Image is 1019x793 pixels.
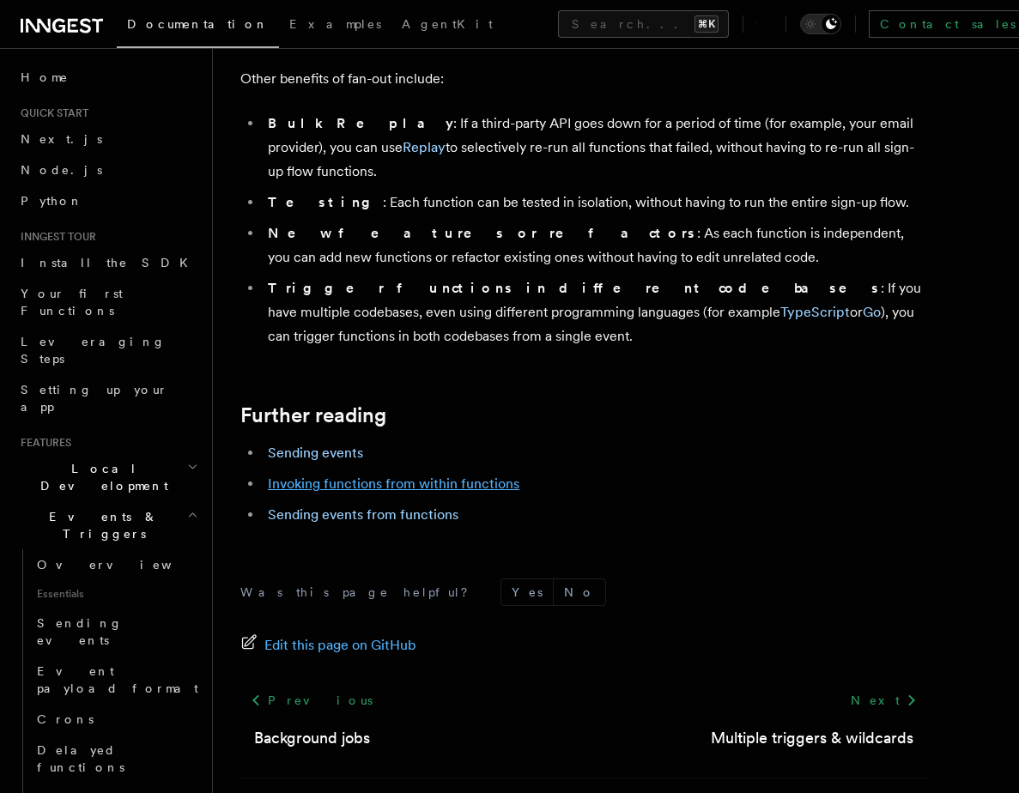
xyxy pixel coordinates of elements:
[268,115,453,131] strong: Bulk Replay
[30,549,202,580] a: Overview
[840,685,927,716] a: Next
[21,256,198,269] span: Install the SDK
[263,221,927,269] li: : As each function is independent, you can add new functions or refactor existing ones without ha...
[21,69,69,86] span: Home
[14,436,71,450] span: Features
[30,735,202,783] a: Delayed functions
[263,112,927,184] li: : If a third-party API goes down for a period of time (for example, your email provider), you can...
[37,664,198,695] span: Event payload format
[263,191,927,215] li: : Each function can be tested in isolation, without having to run the entire sign-up flow.
[279,5,391,46] a: Examples
[711,726,913,750] a: Multiple triggers & wildcards
[14,278,202,326] a: Your first Functions
[268,475,519,492] a: Invoking functions from within functions
[863,304,881,320] a: Go
[263,276,927,348] li: : If you have multiple codebases, even using different programming languages (for example or ), y...
[14,185,202,216] a: Python
[37,616,123,647] span: Sending events
[240,67,927,91] p: Other benefits of fan-out include:
[268,225,697,241] strong: New features or refactors
[14,154,202,185] a: Node.js
[127,17,269,31] span: Documentation
[30,608,202,656] a: Sending events
[268,445,363,461] a: Sending events
[14,374,202,422] a: Setting up your app
[554,579,605,605] button: No
[14,508,187,542] span: Events & Triggers
[37,558,214,572] span: Overview
[254,726,370,750] a: Background jobs
[14,460,187,494] span: Local Development
[264,633,416,657] span: Edit this page on GitHub
[289,17,381,31] span: Examples
[268,506,458,523] a: Sending events from functions
[780,304,850,320] a: TypeScript
[14,453,202,501] button: Local Development
[403,139,446,155] a: Replay
[240,403,386,427] a: Further reading
[21,287,123,318] span: Your first Functions
[694,15,719,33] kbd: ⌘K
[391,5,503,46] a: AgentKit
[558,10,729,38] button: Search...⌘K
[240,633,416,657] a: Edit this page on GitHub
[14,230,96,244] span: Inngest tour
[30,656,202,704] a: Event payload format
[402,17,493,31] span: AgentKit
[117,5,279,48] a: Documentation
[240,685,382,716] a: Previous
[268,280,881,296] strong: Trigger functions in different codebases
[14,326,202,374] a: Leveraging Steps
[501,579,553,605] button: Yes
[37,743,124,774] span: Delayed functions
[14,62,202,93] a: Home
[21,163,102,177] span: Node.js
[14,124,202,154] a: Next.js
[21,194,83,208] span: Python
[268,194,383,210] strong: Testing
[21,383,168,414] span: Setting up your app
[30,704,202,735] a: Crons
[30,580,202,608] span: Essentials
[14,106,88,120] span: Quick start
[14,247,202,278] a: Install the SDK
[21,335,166,366] span: Leveraging Steps
[21,132,102,146] span: Next.js
[14,501,202,549] button: Events & Triggers
[240,584,480,601] p: Was this page helpful?
[37,712,94,726] span: Crons
[800,14,841,34] button: Toggle dark mode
